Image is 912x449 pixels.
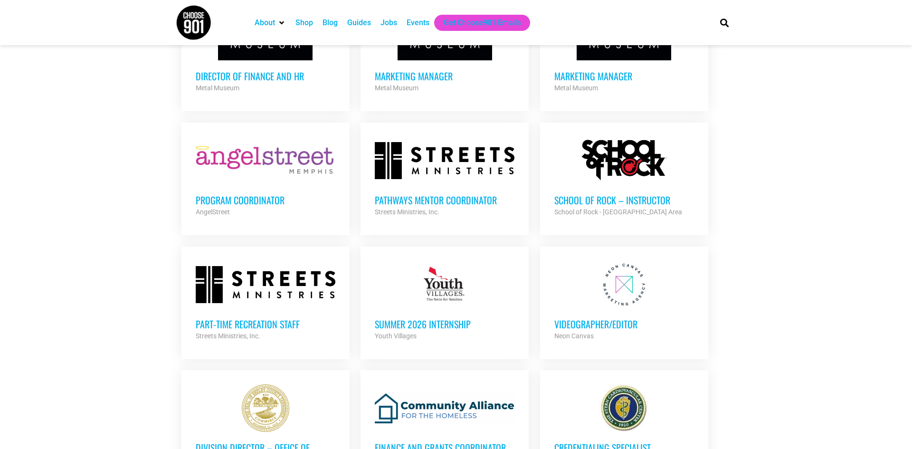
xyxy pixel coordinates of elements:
[255,17,275,29] a: About
[250,15,291,31] div: About
[196,70,335,82] h3: Director of Finance and HR
[196,318,335,330] h3: Part-time Recreation Staff
[375,194,514,206] h3: Pathways Mentor Coordinator
[554,318,694,330] h3: Videographer/Editor
[323,17,338,29] a: Blog
[554,332,594,340] strong: Neon Canvas
[196,332,260,340] strong: Streets Ministries, Inc.
[250,15,704,31] nav: Main nav
[375,332,417,340] strong: Youth Villages
[196,84,239,92] strong: Metal Museum
[361,123,529,232] a: Pathways Mentor Coordinator Streets Ministries, Inc.
[444,17,521,29] a: Get Choose901 Emails
[380,17,397,29] a: Jobs
[181,247,350,356] a: Part-time Recreation Staff Streets Ministries, Inc.
[554,70,694,82] h3: Marketing Manager
[181,123,350,232] a: Program Coordinator AngelStreet
[347,17,371,29] a: Guides
[540,123,708,232] a: School of Rock – Instructor School of Rock - [GEOGRAPHIC_DATA] Area
[375,84,418,92] strong: Metal Museum
[554,208,682,216] strong: School of Rock - [GEOGRAPHIC_DATA] Area
[196,208,230,216] strong: AngelStreet
[375,318,514,330] h3: Summer 2026 Internship
[554,194,694,206] h3: School of Rock – Instructor
[717,15,732,30] div: Search
[407,17,429,29] a: Events
[540,247,708,356] a: Videographer/Editor Neon Canvas
[554,84,598,92] strong: Metal Museum
[361,247,529,356] a: Summer 2026 Internship Youth Villages
[375,208,439,216] strong: Streets Ministries, Inc.
[196,194,335,206] h3: Program Coordinator
[375,70,514,82] h3: Marketing Manager
[295,17,313,29] a: Shop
